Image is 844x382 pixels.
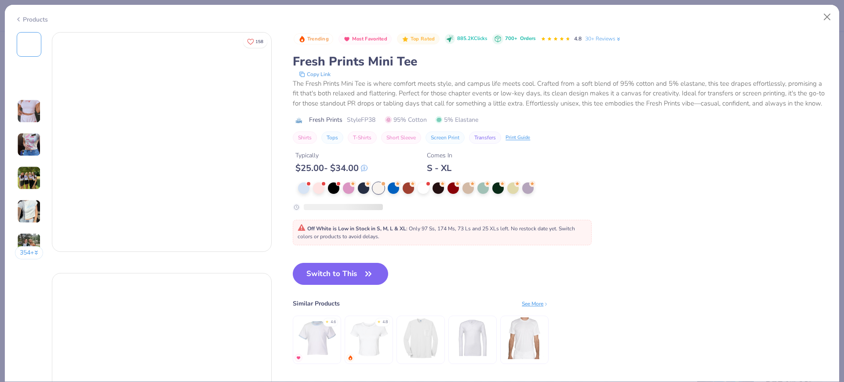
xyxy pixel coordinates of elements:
[15,15,48,24] div: Products
[17,133,41,156] img: User generated content
[17,233,41,257] img: User generated content
[347,115,375,124] span: Style FP38
[411,36,435,41] span: Top Rated
[338,33,392,45] button: Badge Button
[15,246,44,259] button: 354+
[255,40,263,44] span: 158
[293,117,305,124] img: brand logo
[400,317,442,359] img: Gildan Adult Ultra Cotton 6 Oz. Long-Sleeve Pocket T-Shirt
[17,200,41,223] img: User generated content
[402,36,409,43] img: Top Rated sort
[321,131,343,144] button: Tops
[504,317,546,359] img: Los Angeles Apparel S/S Cotton-Poly Crew 3.8 Oz
[427,151,452,160] div: Comes In
[295,163,367,174] div: $ 25.00 - $ 34.00
[436,115,478,124] span: 5% Elastane
[331,319,336,325] div: 4.6
[325,319,329,323] div: ★
[343,36,350,43] img: Most Favorited sort
[293,299,340,308] div: Similar Products
[520,35,535,42] span: Orders
[452,317,494,359] img: Bella + Canvas Unisex Jersey Long-Sleeve V-Neck T-Shirt
[348,317,390,359] img: Bella + Canvas Ladies' Micro Ribbed Baby Tee
[17,166,41,190] img: User generated content
[293,263,388,285] button: Switch to This
[295,151,367,160] div: Typically
[457,35,487,43] span: 885.2K Clicks
[427,163,452,174] div: S - XL
[309,115,342,124] span: Fresh Prints
[293,53,829,70] div: Fresh Prints Mini Tee
[541,32,571,46] div: 4.8 Stars
[574,35,582,42] span: 4.8
[382,319,388,325] div: 4.8
[296,317,338,359] img: Fresh Prints Ringer Mini Tee
[505,35,535,43] div: 700+
[296,355,301,360] img: MostFav.gif
[397,33,439,45] button: Badge Button
[385,115,427,124] span: 95% Cotton
[348,355,353,360] img: trending.gif
[293,131,317,144] button: Shirts
[17,99,41,123] img: User generated content
[298,225,575,240] span: : Only 97 Ss, 174 Ms, 73 Ls and 25 XLs left. No restock date yet. Switch colors or products to av...
[377,319,381,323] div: ★
[522,300,549,308] div: See More
[348,131,377,144] button: T-Shirts
[243,35,267,48] button: Like
[381,131,421,144] button: Short Sleeve
[293,79,829,109] div: The Fresh Prints Mini Tee is where comfort meets style, and campus life meets cool. Crafted from ...
[298,36,306,43] img: Trending sort
[469,131,501,144] button: Transfers
[506,134,530,142] div: Print Guide
[819,9,836,25] button: Close
[585,35,622,43] a: 30+ Reviews
[426,131,465,144] button: Screen Print
[307,36,329,41] span: Trending
[307,225,406,232] strong: Off White is Low in Stock in S, M, L & XL
[296,70,333,79] button: copy to clipboard
[294,33,333,45] button: Badge Button
[352,36,387,41] span: Most Favorited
